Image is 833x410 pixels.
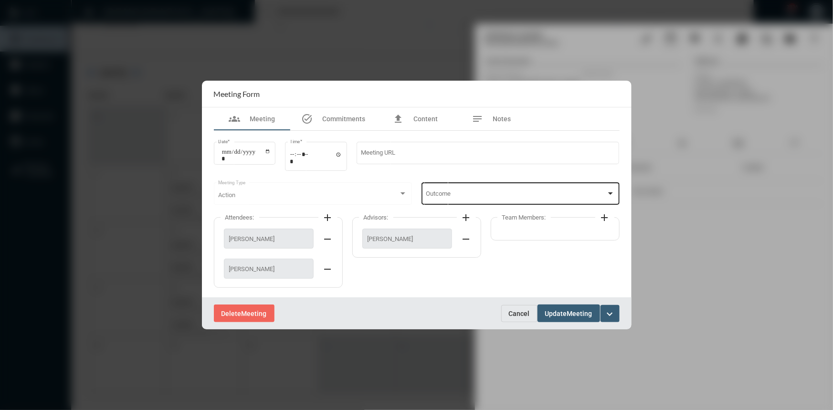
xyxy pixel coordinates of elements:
mat-icon: add [461,212,472,223]
label: Attendees: [221,214,259,221]
mat-icon: file_upload [392,113,404,125]
mat-icon: add [599,212,611,223]
mat-icon: add [322,212,334,223]
button: UpdateMeeting [538,305,600,322]
button: Cancel [501,305,538,322]
button: DeleteMeeting [214,305,274,322]
label: Advisors: [359,214,393,221]
span: Meeting [250,115,275,123]
span: Content [413,115,438,123]
span: [PERSON_NAME] [368,235,447,242]
span: Update [545,310,567,317]
mat-icon: groups [229,113,240,125]
span: [PERSON_NAME] [229,265,308,273]
mat-icon: task_alt [302,113,313,125]
mat-icon: remove [322,233,334,245]
span: Delete [221,310,242,317]
span: Notes [493,115,511,123]
h2: Meeting Form [214,89,260,98]
span: Meeting [567,310,592,317]
span: [PERSON_NAME] [229,235,308,242]
span: Commitments [323,115,366,123]
span: Action [218,191,235,199]
mat-icon: expand_more [604,308,616,320]
span: Meeting [242,310,267,317]
mat-icon: notes [472,113,484,125]
mat-icon: remove [461,233,472,245]
mat-icon: remove [322,263,334,275]
label: Team Members: [497,214,551,221]
span: Cancel [509,310,530,317]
